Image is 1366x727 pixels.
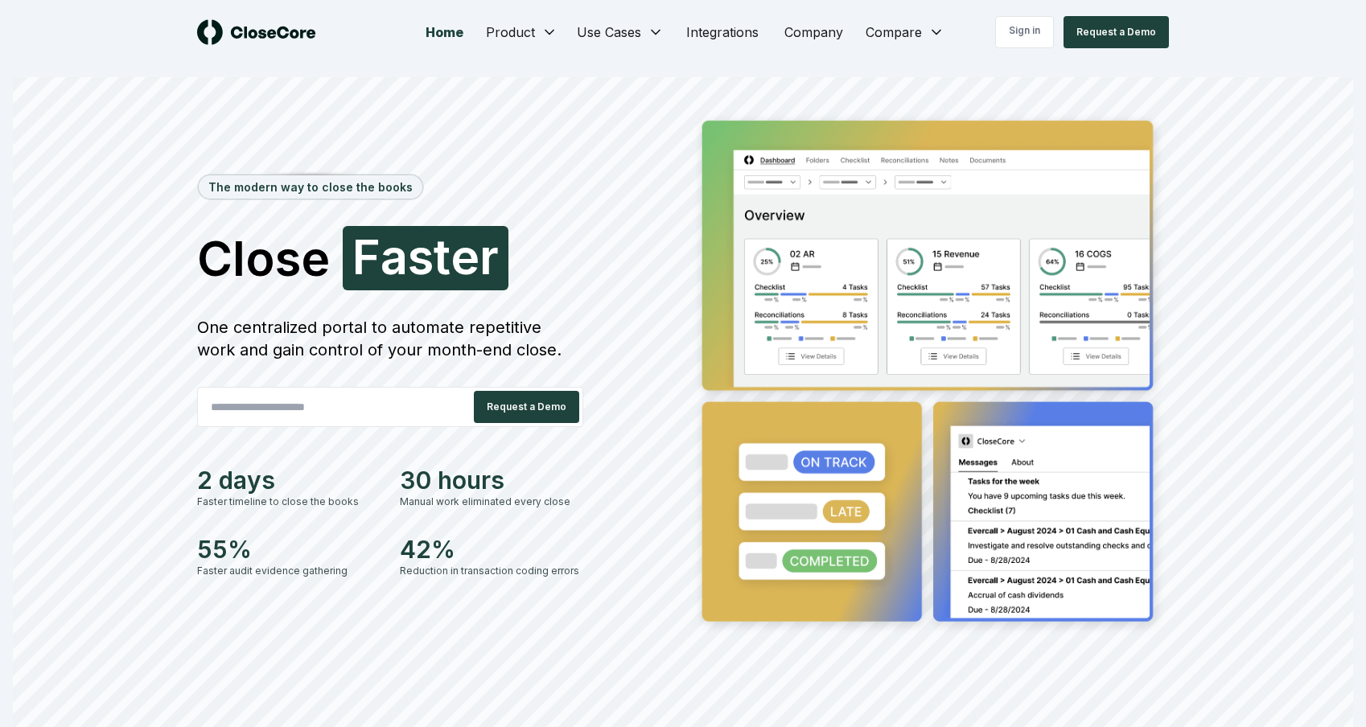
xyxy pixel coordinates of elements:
[197,564,381,578] div: Faster audit evidence gathering
[856,16,954,48] button: Compare
[434,232,451,281] span: t
[486,23,535,42] span: Product
[197,535,381,564] div: 55%
[400,535,583,564] div: 42%
[413,16,476,48] a: Home
[479,232,499,281] span: r
[199,175,422,199] div: The modern way to close the books
[197,495,381,509] div: Faster timeline to close the books
[995,16,1054,48] a: Sign in
[197,234,330,282] span: Close
[197,466,381,495] div: 2 days
[408,232,434,281] span: s
[577,23,641,42] span: Use Cases
[197,19,316,45] img: logo
[474,391,579,423] button: Request a Demo
[476,16,567,48] button: Product
[1064,16,1169,48] button: Request a Demo
[400,564,583,578] div: Reduction in transaction coding errors
[381,232,408,281] span: a
[567,16,673,48] button: Use Cases
[866,23,922,42] span: Compare
[673,16,771,48] a: Integrations
[400,466,583,495] div: 30 hours
[352,232,381,281] span: F
[689,109,1169,639] img: Jumbotron
[771,16,856,48] a: Company
[197,316,583,361] div: One centralized portal to automate repetitive work and gain control of your month-end close.
[400,495,583,509] div: Manual work eliminated every close
[451,232,479,281] span: e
